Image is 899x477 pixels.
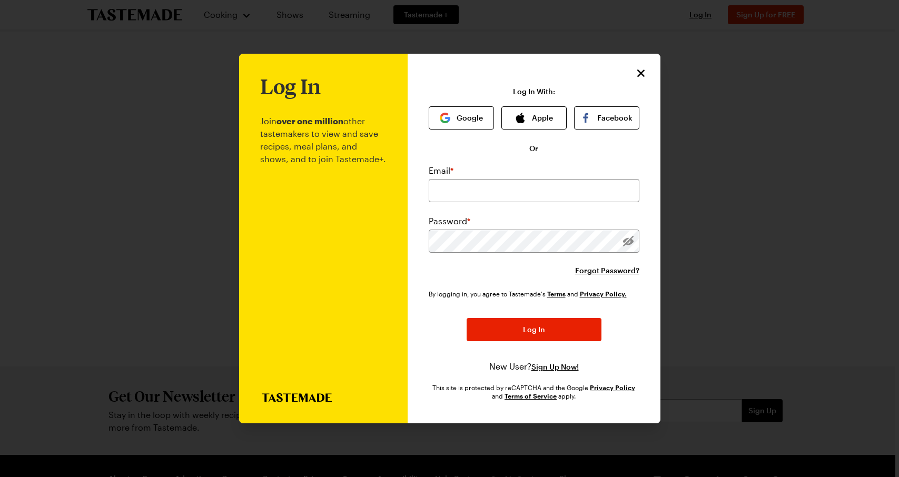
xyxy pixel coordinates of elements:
[489,361,531,371] span: New User?
[260,75,321,98] h1: Log In
[575,265,639,276] button: Forgot Password?
[523,324,545,335] span: Log In
[580,289,627,298] a: Tastemade Privacy Policy
[276,116,343,126] b: over one million
[574,106,639,130] button: Facebook
[467,318,601,341] button: Log In
[429,383,639,400] div: This site is protected by reCAPTCHA and the Google and apply.
[429,215,470,227] label: Password
[505,391,557,400] a: Google Terms of Service
[590,383,635,392] a: Google Privacy Policy
[513,87,555,96] p: Log In With:
[429,289,631,299] div: By logging in, you agree to Tastemade's and
[429,164,453,177] label: Email
[501,106,567,130] button: Apple
[531,362,579,372] button: Sign Up Now!
[529,143,538,154] span: Or
[260,98,387,393] p: Join other tastemakers to view and save recipes, meal plans, and shows, and to join Tastemade+.
[429,106,494,130] button: Google
[634,66,648,80] button: Close
[547,289,566,298] a: Tastemade Terms of Service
